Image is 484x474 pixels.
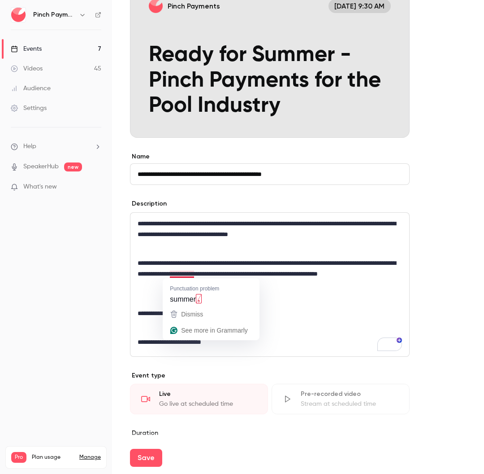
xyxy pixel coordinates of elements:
label: Duration [130,429,410,438]
div: Videos [11,64,43,73]
button: Save [130,449,162,467]
div: Pre-recorded video [301,390,398,399]
label: Name [130,152,410,161]
span: Help [23,142,36,151]
div: LiveGo live at scheduled time [130,384,268,414]
iframe: Noticeable Trigger [91,183,101,191]
img: Pinch Payments [11,8,26,22]
p: Event type [130,371,410,380]
div: Stream at scheduled time [301,399,398,408]
span: new [64,162,82,171]
div: Live [159,390,257,399]
div: To enrich screen reader interactions, please activate Accessibility in Grammarly extension settings [130,213,409,356]
a: Manage [79,454,101,461]
div: Events [11,44,42,53]
label: Description [130,199,167,208]
a: SpeakerHub [23,162,59,171]
div: Settings [11,104,47,113]
section: description [130,212,410,357]
span: Pro [11,452,26,463]
h6: Pinch Payments [33,10,75,19]
div: Go live at scheduled time [159,399,257,408]
li: help-dropdown-opener [11,142,101,151]
div: editor [130,213,409,356]
span: What's new [23,182,57,192]
div: Pre-recorded videoStream at scheduled time [272,384,410,414]
div: Audience [11,84,51,93]
span: Plan usage [32,454,74,461]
